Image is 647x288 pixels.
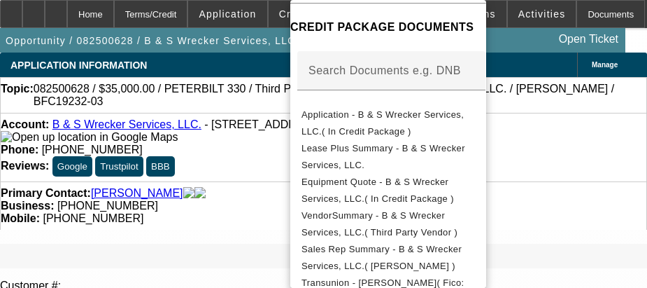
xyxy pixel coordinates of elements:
span: VendorSummary - B & S Wrecker Services, LLC.( Third Party Vendor ) [301,210,457,238]
button: Application - B & S Wrecker Services, LLC.( In Credit Package ) [290,107,486,140]
span: Lease Plus Summary - B & S Wrecker Services, LLC. [301,143,465,170]
button: Sales Rep Summary - B & S Wrecker Services, LLC.( Bush, Dante ) [290,241,486,275]
span: Application - B & S Wrecker Services, LLC.( In Credit Package ) [301,109,464,137]
span: Equipment Quote - B & S Wrecker Services, LLC.( In Credit Package ) [301,177,454,204]
mat-label: Search Documents e.g. DNB [308,64,461,76]
button: Lease Plus Summary - B & S Wrecker Services, LLC. [290,140,486,174]
button: Equipment Quote - B & S Wrecker Services, LLC.( In Credit Package ) [290,174,486,207]
h4: CREDIT PACKAGE DOCUMENTS [290,19,486,36]
span: Sales Rep Summary - B & S Wrecker Services, LLC.( [PERSON_NAME] ) [301,244,462,271]
button: VendorSummary - B & S Wrecker Services, LLC.( Third Party Vendor ) [290,207,486,241]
